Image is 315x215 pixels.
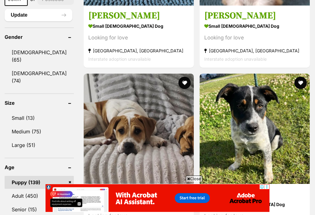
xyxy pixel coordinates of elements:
button: favourite [294,77,307,89]
h3: [PERSON_NAME] [88,10,189,22]
a: Medium (75) [5,125,74,138]
a: Large (51) [5,139,74,152]
a: [PERSON_NAME] small [DEMOGRAPHIC_DATA] Dog Looking for love [GEOGRAPHIC_DATA], [GEOGRAPHIC_DATA] ... [84,5,194,68]
div: Looking for love [88,34,189,42]
header: Age [5,164,74,170]
button: Update [5,9,72,21]
iframe: Advertisement [46,184,269,212]
img: Dottie - Shar Pei Dog [84,74,194,184]
span: Close [186,176,202,182]
a: [PERSON_NAME] small [DEMOGRAPHIC_DATA] Dog Looking for love [GEOGRAPHIC_DATA], [GEOGRAPHIC_DATA] ... [200,5,310,68]
span: Interstate adoption unavailable [204,56,267,62]
a: Small (13) [5,112,74,124]
strong: small [DEMOGRAPHIC_DATA] Dog [204,22,305,30]
img: Meela - Australian Cattle Dog [200,74,310,184]
h3: [PERSON_NAME] [204,10,305,22]
a: Puppy (139) [5,176,74,189]
span: Interstate adoption unavailable [88,56,151,62]
div: Looking for love [204,34,305,42]
header: Gender [5,34,74,40]
header: Size [5,100,74,106]
strong: [GEOGRAPHIC_DATA], [GEOGRAPHIC_DATA] [88,47,189,55]
a: [DEMOGRAPHIC_DATA] (65) [5,46,74,66]
button: favourite [178,77,191,89]
a: Adult (450) [5,189,74,202]
strong: [GEOGRAPHIC_DATA], [GEOGRAPHIC_DATA] [204,47,305,55]
strong: small [DEMOGRAPHIC_DATA] Dog [88,22,189,30]
a: [DEMOGRAPHIC_DATA] (74) [5,67,74,87]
